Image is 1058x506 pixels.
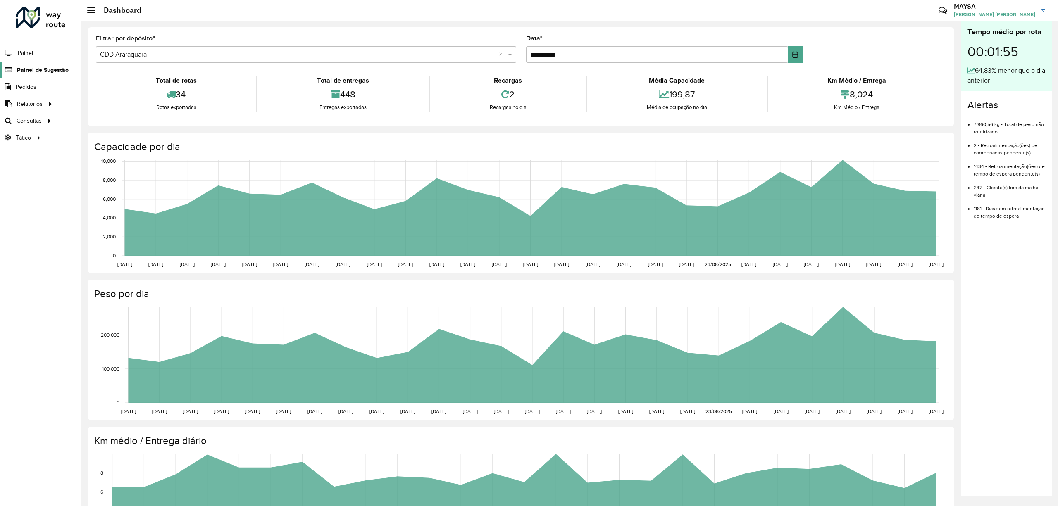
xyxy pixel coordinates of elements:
[103,177,116,183] text: 8,000
[305,261,319,267] text: [DATE]
[974,135,1045,157] li: 2 - Retroalimentação(ões) de coordenadas pendente(s)
[741,261,756,267] text: [DATE]
[867,409,882,414] text: [DATE]
[526,33,543,43] label: Data
[17,66,69,74] span: Painel de Sugestão
[96,33,155,43] label: Filtrar por depósito
[102,366,119,371] text: 100,000
[804,261,819,267] text: [DATE]
[400,409,415,414] text: [DATE]
[866,261,881,267] text: [DATE]
[432,86,584,103] div: 2
[16,133,31,142] span: Tático
[338,409,353,414] text: [DATE]
[183,409,198,414] text: [DATE]
[773,261,788,267] text: [DATE]
[705,409,732,414] text: 23/08/2025
[463,409,478,414] text: [DATE]
[214,409,229,414] text: [DATE]
[94,288,946,300] h4: Peso por dia
[273,261,288,267] text: [DATE]
[121,409,136,414] text: [DATE]
[898,261,913,267] text: [DATE]
[494,409,509,414] text: [DATE]
[967,38,1045,66] div: 00:01:55
[679,261,694,267] text: [DATE]
[586,261,600,267] text: [DATE]
[100,470,103,475] text: 8
[103,196,116,202] text: 6,000
[705,261,731,267] text: 23/08/2025
[967,26,1045,38] div: Tempo médio por rota
[974,157,1045,178] li: 1434 - Retroalimentação(ões) de tempo de espera pendente(s)
[954,2,1035,10] h3: MAYSA
[17,116,42,125] span: Consultas
[94,141,946,153] h4: Capacidade por dia
[587,409,602,414] text: [DATE]
[589,86,765,103] div: 199,87
[259,103,427,112] div: Entregas exportadas
[774,409,789,414] text: [DATE]
[148,261,163,267] text: [DATE]
[617,261,631,267] text: [DATE]
[94,435,946,447] h4: Km médio / Entrega diário
[556,409,571,414] text: [DATE]
[954,11,1035,18] span: [PERSON_NAME] [PERSON_NAME]
[525,409,540,414] text: [DATE]
[98,86,254,103] div: 34
[460,261,475,267] text: [DATE]
[554,261,569,267] text: [DATE]
[245,409,260,414] text: [DATE]
[432,103,584,112] div: Recargas no dia
[492,261,507,267] text: [DATE]
[180,261,195,267] text: [DATE]
[589,103,765,112] div: Média de ocupação no dia
[835,261,850,267] text: [DATE]
[17,100,43,108] span: Relatórios
[367,261,382,267] text: [DATE]
[929,261,944,267] text: [DATE]
[259,76,427,86] div: Total de entregas
[499,50,506,59] span: Clear all
[618,409,633,414] text: [DATE]
[117,261,132,267] text: [DATE]
[307,409,322,414] text: [DATE]
[95,6,141,15] h2: Dashboard
[974,178,1045,199] li: 242 - Cliente(s) fora da malha viária
[117,400,119,405] text: 0
[103,234,116,239] text: 2,000
[429,261,444,267] text: [DATE]
[770,103,944,112] div: Km Médio / Entrega
[101,158,116,164] text: 10,000
[898,409,913,414] text: [DATE]
[967,66,1045,86] div: 64,83% menor que o dia anterior
[770,76,944,86] div: Km Médio / Entrega
[369,409,384,414] text: [DATE]
[967,99,1045,111] h4: Alertas
[211,261,226,267] text: [DATE]
[276,409,291,414] text: [DATE]
[805,409,820,414] text: [DATE]
[742,409,757,414] text: [DATE]
[432,76,584,86] div: Recargas
[649,409,664,414] text: [DATE]
[98,103,254,112] div: Rotas exportadas
[152,409,167,414] text: [DATE]
[836,409,851,414] text: [DATE]
[336,261,350,267] text: [DATE]
[523,261,538,267] text: [DATE]
[934,2,952,19] a: Contato Rápido
[974,114,1045,135] li: 7.960,56 kg - Total de peso não roteirizado
[18,49,33,57] span: Painel
[98,76,254,86] div: Total de rotas
[648,261,663,267] text: [DATE]
[589,76,765,86] div: Média Capacidade
[100,489,103,495] text: 6
[398,261,413,267] text: [DATE]
[929,409,944,414] text: [DATE]
[788,46,803,63] button: Choose Date
[242,261,257,267] text: [DATE]
[16,83,36,91] span: Pedidos
[680,409,695,414] text: [DATE]
[101,332,119,337] text: 200,000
